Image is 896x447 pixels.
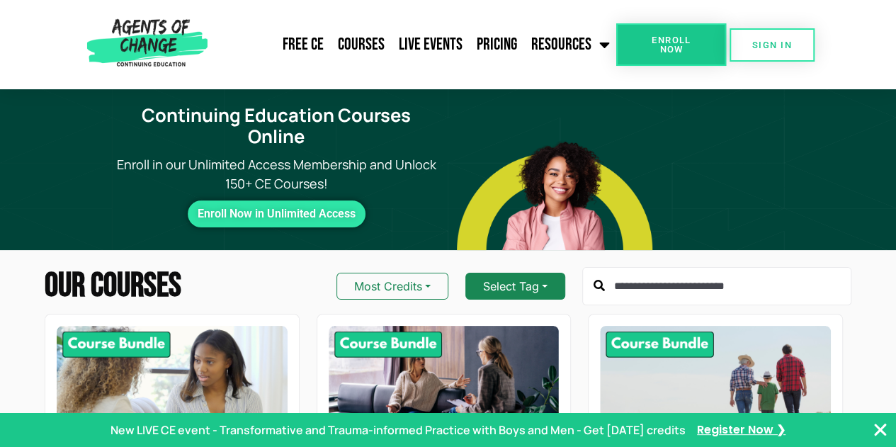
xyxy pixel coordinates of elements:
[752,40,792,50] span: SIGN IN
[331,27,392,62] a: Courses
[616,23,726,66] a: Enroll Now
[872,421,889,438] button: Close Banner
[336,273,448,300] button: Most Credits
[524,27,616,62] a: Resources
[45,269,181,303] h2: Our Courses
[198,210,356,217] span: Enroll Now in Unlimited Access
[188,200,365,227] a: Enroll Now in Unlimited Access
[110,421,686,438] p: New LIVE CE event - Transformative and Trauma-informed Practice with Boys and Men - Get [DATE] cr...
[113,105,439,148] h1: Continuing Education Courses Online
[392,27,470,62] a: Live Events
[470,27,524,62] a: Pricing
[105,155,448,193] p: Enroll in our Unlimited Access Membership and Unlock 150+ CE Courses!
[639,35,703,54] span: Enroll Now
[465,273,565,300] button: Select Tag
[697,422,786,438] a: Register Now ❯
[276,27,331,62] a: Free CE
[730,28,815,62] a: SIGN IN
[213,27,616,62] nav: Menu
